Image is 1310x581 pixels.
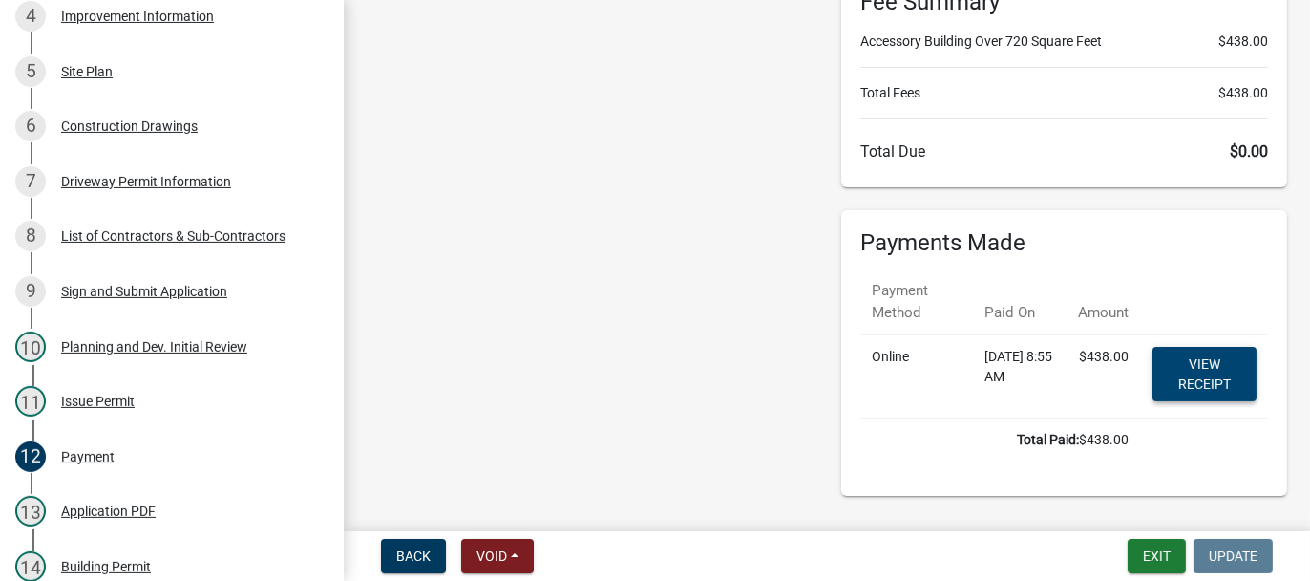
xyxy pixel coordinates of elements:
div: List of Contractors & Sub-Contractors [61,229,285,243]
a: View receipt [1152,347,1257,401]
li: Total Fees [860,83,1268,103]
button: Back [381,539,446,573]
th: Paid On [973,269,1067,335]
div: Site Plan [61,65,113,78]
td: [DATE] 8:55 AM [973,335,1067,419]
button: Update [1194,539,1273,573]
div: 9 [15,276,46,307]
div: 8 [15,221,46,251]
span: $438.00 [1218,83,1268,103]
th: Payment Method [860,269,973,335]
td: Online [860,335,973,419]
div: 12 [15,441,46,472]
div: 10 [15,332,46,362]
span: $438.00 [1218,32,1268,52]
span: Back [396,549,431,564]
b: Total Paid: [1018,432,1080,447]
button: Void [461,539,534,573]
div: 5 [15,56,46,87]
td: $438.00 [860,419,1141,463]
div: Sign and Submit Application [61,285,227,298]
button: Exit [1128,539,1186,573]
span: $0.00 [1230,142,1268,161]
span: Void [476,549,507,564]
div: 11 [15,386,46,417]
div: Application PDF [61,505,156,518]
li: Accessory Building Over 720 Square Feet [860,32,1268,52]
div: 6 [15,111,46,141]
td: $438.00 [1067,335,1141,419]
th: Amount [1067,269,1141,335]
h6: Payments Made [860,229,1268,257]
div: Improvement Information [61,10,214,23]
div: 7 [15,166,46,197]
div: Payment [61,450,115,463]
h6: Total Due [860,142,1268,161]
div: 4 [15,1,46,32]
div: Building Permit [61,560,151,573]
div: Planning and Dev. Initial Review [61,340,247,354]
div: Construction Drawings [61,119,198,133]
span: Update [1209,549,1257,564]
div: 13 [15,496,46,527]
div: Issue Permit [61,395,135,408]
div: Driveway Permit Information [61,175,231,188]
